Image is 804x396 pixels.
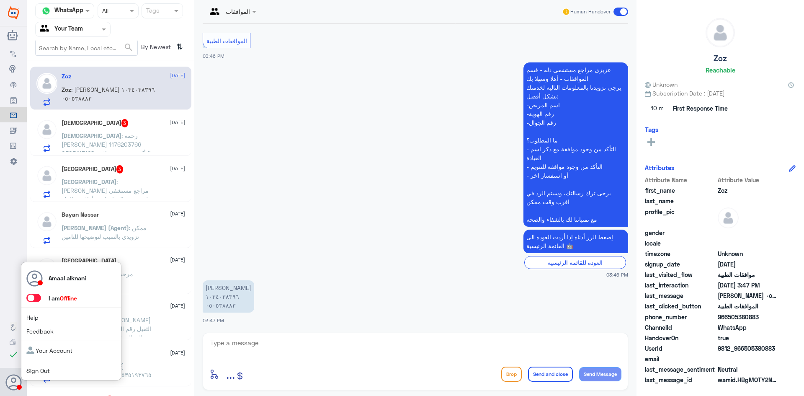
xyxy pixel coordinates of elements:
span: first_name [645,186,716,195]
span: 10 m [645,101,670,116]
h5: Zoz [714,54,727,63]
span: last_message [645,291,716,300]
span: signup_date [645,260,716,269]
span: Zoz [62,86,71,93]
span: Offline [60,295,77,302]
span: 03:46 PM [203,53,224,59]
div: Tags [145,6,160,17]
span: I am [49,295,77,302]
input: Search by Name, Local etc… [36,40,137,55]
div: العودة للقائمة الرئيسية [524,256,626,269]
span: null [718,239,778,248]
span: 2 [718,323,778,332]
span: last_message_sentiment [645,365,716,374]
span: [GEOGRAPHIC_DATA] [62,178,116,185]
span: UserId [645,344,716,353]
span: true [718,334,778,342]
span: 2025-10-12T12:46:44.149Z [718,260,778,269]
span: : مرحبا [116,270,133,277]
img: defaultAdmin.png [36,73,57,94]
p: 12/10/2025, 3:46 PM [523,230,628,253]
span: 3 [116,165,124,173]
span: Unknown [645,80,678,89]
img: defaultAdmin.png [706,18,734,47]
span: الموافقات الطبية [718,302,778,311]
h6: Reachable [706,66,735,74]
span: phone_number [645,313,716,321]
button: ... [226,365,235,383]
h6: Tags [645,126,659,133]
span: timezone [645,249,716,258]
span: [DATE] [170,256,185,264]
span: 0 [718,365,778,374]
span: Attribute Name [645,176,716,184]
p: 12/10/2025, 3:46 PM [523,62,628,227]
h5: Zoz [62,73,71,80]
span: Human Handover [570,8,611,16]
button: Avatar [5,374,21,390]
span: By Newest [138,40,173,57]
span: HandoverOn [645,334,716,342]
img: whatsapp.png [40,5,52,17]
span: [DATE] [170,210,185,217]
h5: Haifa [62,165,124,173]
span: [DATE] [170,302,185,310]
h5: Turki [62,257,116,264]
span: Unknown [718,249,778,258]
span: 03:47 PM [203,318,224,323]
span: gender [645,228,716,237]
button: search [124,41,134,54]
span: زينة حاسن الشهري ١٠٣٤٠٣٨٣٩٦ ٠٥٠٥٣٨٨٨٣ [718,291,778,300]
img: defaultAdmin.png [36,211,57,232]
img: defaultAdmin.png [36,119,57,140]
img: defaultAdmin.png [36,257,57,278]
i: ⇅ [176,40,183,54]
span: 9812_966505380883 [718,344,778,353]
span: 966505380883 [718,313,778,321]
p: Amaal alknani [49,274,86,282]
button: Send Message [579,367,621,381]
a: Help [26,314,39,321]
span: null [718,228,778,237]
span: Subscription Date : [DATE] [645,89,796,98]
span: [PERSON_NAME] (Agent) [62,224,129,231]
span: [DATE] [170,165,185,172]
i: check [8,349,18,360]
h6: Attributes [645,164,675,171]
span: 3 [121,119,129,127]
h5: Bayan Nassar [62,211,99,218]
h5: سبحان الله [62,119,129,127]
span: last_clicked_button [645,302,716,311]
span: First Response Time [673,104,728,113]
span: last_name [645,197,716,205]
button: Drop [501,367,522,382]
p: 12/10/2025, 3:47 PM [203,280,254,313]
span: [DEMOGRAPHIC_DATA] [62,132,121,139]
a: Sign Out [26,367,50,374]
span: null [718,355,778,363]
span: [DATE] [170,119,185,126]
span: [DATE] [170,72,185,79]
span: 03:46 PM [606,271,628,278]
a: Your Account [26,347,72,354]
a: Feedback [26,328,54,335]
span: last_message_id [645,375,716,384]
button: Send and close [528,367,573,382]
img: Widebot Logo [8,6,19,20]
span: ChannelId [645,323,716,332]
span: locale [645,239,716,248]
span: Attribute Value [718,176,778,184]
span: موافقات الطبية [718,270,778,279]
span: ... [226,366,235,381]
span: Zoz [718,186,778,195]
span: profile_pic [645,207,716,227]
span: 2025-10-12T12:47:28.855Z [718,281,778,290]
span: last_interaction [645,281,716,290]
span: : [PERSON_NAME] ١٠٣٤٠٣٨٣٩٦ ٠٥٠٥٣٨٨٨٣ [62,86,155,102]
img: defaultAdmin.png [36,165,57,186]
span: [DATE] [170,349,185,357]
span: search [124,42,134,52]
img: yourTeam.svg [40,23,52,36]
span: last_visited_flow [645,270,716,279]
img: defaultAdmin.png [718,207,739,228]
